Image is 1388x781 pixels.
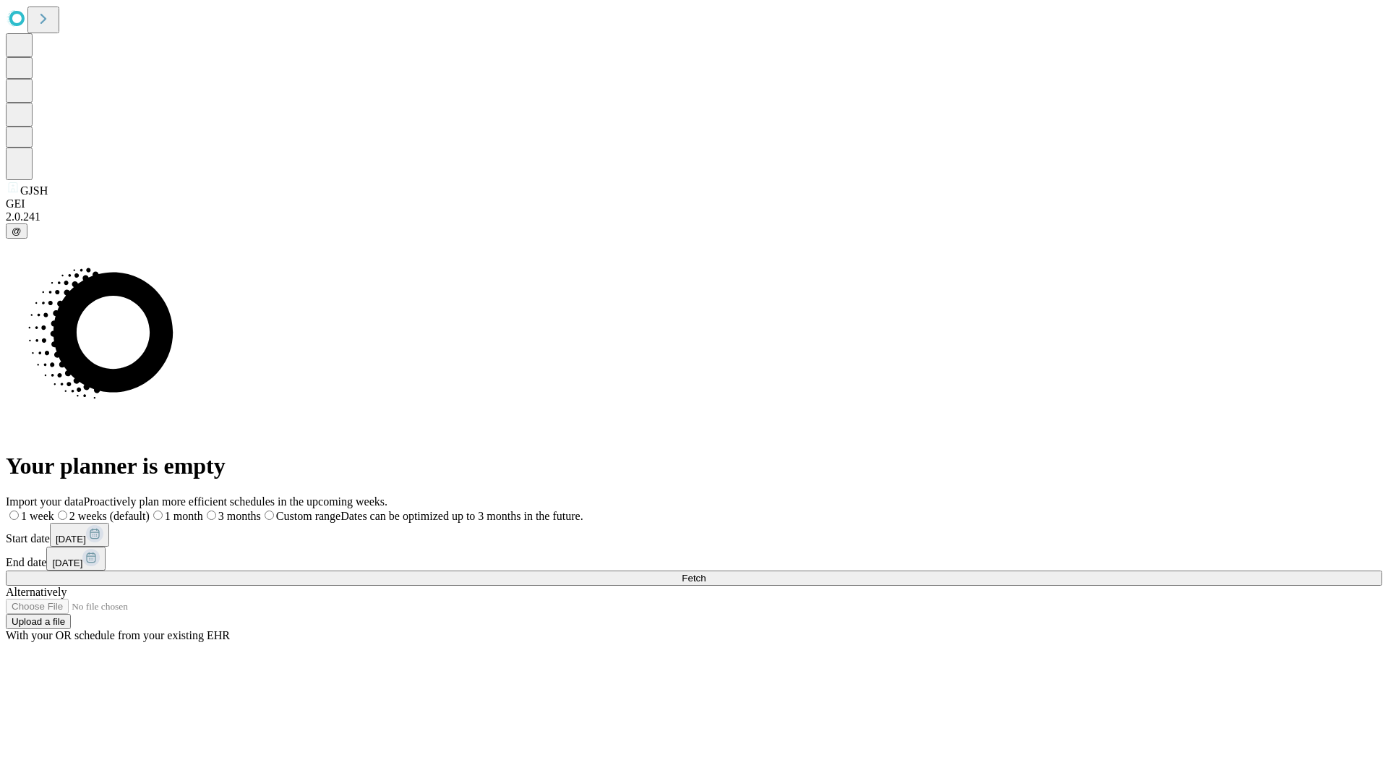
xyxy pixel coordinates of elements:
input: 3 months [207,511,216,520]
input: 1 month [153,511,163,520]
span: Proactively plan more efficient schedules in the upcoming weeks. [84,495,387,508]
span: [DATE] [56,534,86,545]
span: Dates can be optimized up to 3 months in the future. [340,510,583,522]
span: 1 month [165,510,203,522]
span: Custom range [276,510,340,522]
span: 2 weeks (default) [69,510,150,522]
div: GEI [6,197,1382,210]
button: Fetch [6,571,1382,586]
span: 1 week [21,510,54,522]
input: 2 weeks (default) [58,511,67,520]
span: 3 months [218,510,261,522]
span: Import your data [6,495,84,508]
button: [DATE] [46,547,106,571]
input: Custom rangeDates can be optimized up to 3 months in the future. [265,511,274,520]
span: With your OR schedule from your existing EHR [6,629,230,641]
h1: Your planner is empty [6,453,1382,479]
button: [DATE] [50,523,109,547]
span: Fetch [682,573,706,584]
span: GJSH [20,184,48,197]
div: Start date [6,523,1382,547]
div: End date [6,547,1382,571]
button: Upload a file [6,614,71,629]
input: 1 week [9,511,19,520]
button: @ [6,223,27,239]
span: @ [12,226,22,236]
span: Alternatively [6,586,67,598]
div: 2.0.241 [6,210,1382,223]
span: [DATE] [52,558,82,568]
